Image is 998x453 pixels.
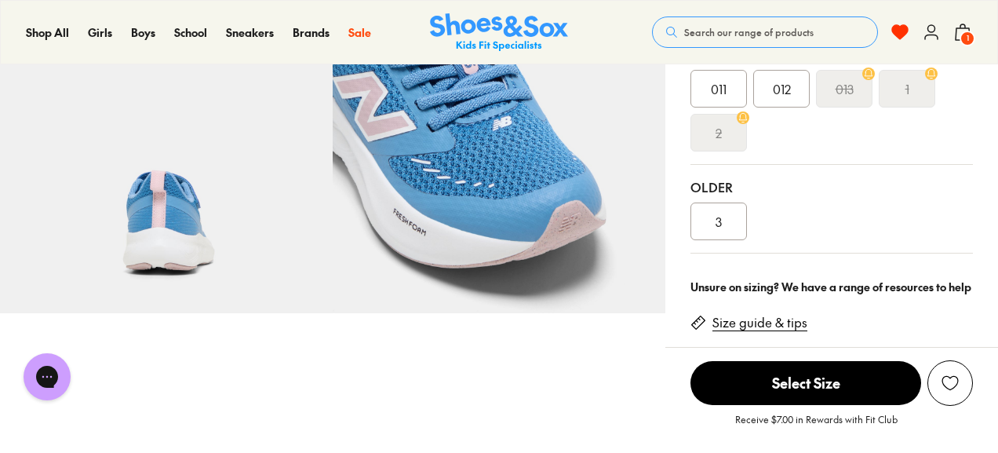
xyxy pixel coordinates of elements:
[773,79,791,98] span: 012
[293,24,330,40] span: Brands
[348,24,371,40] span: Sale
[16,348,78,406] iframe: Gorgias live chat messenger
[690,177,973,196] div: Older
[735,412,898,440] p: Receive $7.00 in Rewards with Fit Club
[927,360,973,406] button: Add to Wishlist
[960,31,975,46] span: 1
[690,279,973,295] div: Unsure on sizing? We have a range of resources to help
[690,360,921,406] button: Select Size
[905,79,909,98] s: 1
[174,24,207,40] span: School
[684,25,814,39] span: Search our range of products
[716,123,722,142] s: 2
[652,16,878,48] button: Search our range of products
[293,24,330,41] a: Brands
[430,13,568,52] a: Shoes & Sox
[690,361,921,405] span: Select Size
[226,24,274,41] a: Sneakers
[712,314,807,331] a: Size guide & tips
[953,15,972,49] button: 1
[26,24,69,41] a: Shop All
[88,24,112,41] a: Girls
[131,24,155,40] span: Boys
[174,24,207,41] a: School
[348,24,371,41] a: Sale
[131,24,155,41] a: Boys
[836,79,854,98] s: 013
[226,24,274,40] span: Sneakers
[26,24,69,40] span: Shop All
[711,79,727,98] span: 011
[430,13,568,52] img: SNS_Logo_Responsive.svg
[88,24,112,40] span: Girls
[716,212,722,231] span: 3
